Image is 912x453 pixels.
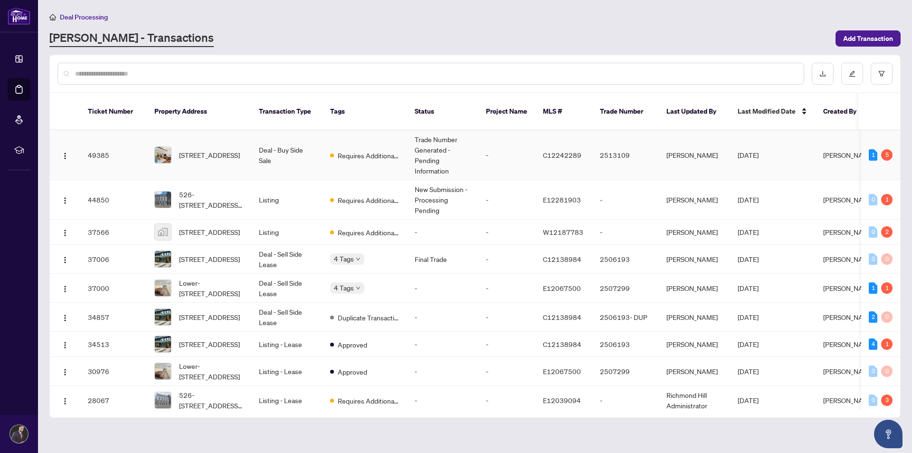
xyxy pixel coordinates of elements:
button: Logo [57,224,73,240]
img: Logo [61,397,69,405]
div: 5 [881,149,893,161]
span: E12067500 [543,367,581,376]
button: Logo [57,147,73,163]
td: 2506193 [592,332,659,357]
img: thumbnail-img [155,251,171,267]
button: Logo [57,280,73,296]
span: Lower-[STREET_ADDRESS] [179,361,244,382]
a: [PERSON_NAME] - Transactions [49,30,214,47]
td: Deal - Sell Side Lease [251,245,323,274]
span: edit [849,70,855,77]
td: New Submission - Processing Pending [407,180,478,220]
span: [DATE] [738,228,759,236]
td: 44850 [80,180,147,220]
td: [PERSON_NAME] [659,303,730,332]
td: 34513 [80,332,147,357]
button: Logo [57,337,73,352]
span: E12281903 [543,195,581,204]
span: Add Transaction [843,31,893,46]
span: [PERSON_NAME] [823,340,874,348]
span: E12067500 [543,284,581,292]
button: Logo [57,251,73,267]
div: 1 [869,149,877,161]
span: [PERSON_NAME] [823,396,874,405]
td: - [592,386,659,415]
span: Requires Additional Docs [338,195,399,205]
img: Logo [61,152,69,160]
td: 37000 [80,274,147,303]
img: thumbnail-img [155,192,171,208]
td: 2507299 [592,274,659,303]
span: [DATE] [738,367,759,376]
td: Deal - Sell Side Lease [251,274,323,303]
td: - [478,274,535,303]
th: Trade Number [592,93,659,130]
span: [DATE] [738,284,759,292]
button: Logo [57,192,73,207]
div: 0 [869,194,877,205]
span: W12187783 [543,228,583,236]
img: thumbnail-img [155,392,171,408]
th: Last Modified Date [730,93,816,130]
td: [PERSON_NAME] [659,274,730,303]
td: 2506193 [592,245,659,274]
th: Created By [816,93,873,130]
img: Logo [61,368,69,376]
td: - [407,357,478,386]
div: 1 [881,338,893,350]
th: Ticket Number [80,93,147,130]
td: - [478,357,535,386]
div: 0 [881,253,893,265]
button: Logo [57,309,73,325]
img: logo [8,7,30,25]
img: Profile Icon [10,425,28,443]
span: [DATE] [738,313,759,321]
td: Listing - Lease [251,332,323,357]
td: 37006 [80,245,147,274]
span: Approved [338,339,367,350]
span: [DATE] [738,195,759,204]
span: C12138984 [543,313,581,321]
button: download [812,63,834,85]
div: 1 [881,282,893,294]
span: 4 Tags [334,253,354,264]
span: [STREET_ADDRESS] [179,339,240,349]
img: thumbnail-img [155,336,171,352]
img: thumbnail-img [155,224,171,240]
td: - [407,386,478,415]
span: [DATE] [738,151,759,159]
button: Logo [57,364,73,379]
div: 0 [869,366,877,377]
td: 49385 [80,130,147,180]
td: Listing - Lease [251,386,323,415]
span: [STREET_ADDRESS] [179,227,240,237]
div: 0 [881,311,893,323]
td: - [478,180,535,220]
span: Approved [338,366,367,377]
td: [PERSON_NAME] [659,130,730,180]
td: 2506193- DUP [592,303,659,332]
div: 0 [869,253,877,265]
span: [PERSON_NAME] [823,313,874,321]
th: Tags [323,93,407,130]
div: 2 [869,311,877,323]
span: [PERSON_NAME] [823,195,874,204]
span: C12138984 [543,340,581,348]
img: Logo [61,229,69,237]
span: C12138984 [543,255,581,263]
td: Listing [251,180,323,220]
td: Final Trade [407,245,478,274]
td: - [592,220,659,245]
span: [DATE] [738,396,759,405]
td: - [478,303,535,332]
span: down [356,286,361,290]
img: Logo [61,256,69,264]
span: Deal Processing [60,13,108,21]
span: [PERSON_NAME] [823,284,874,292]
td: 34857 [80,303,147,332]
td: - [478,220,535,245]
th: Project Name [478,93,535,130]
img: Logo [61,285,69,293]
div: 4 [869,338,877,350]
td: 28067 [80,386,147,415]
